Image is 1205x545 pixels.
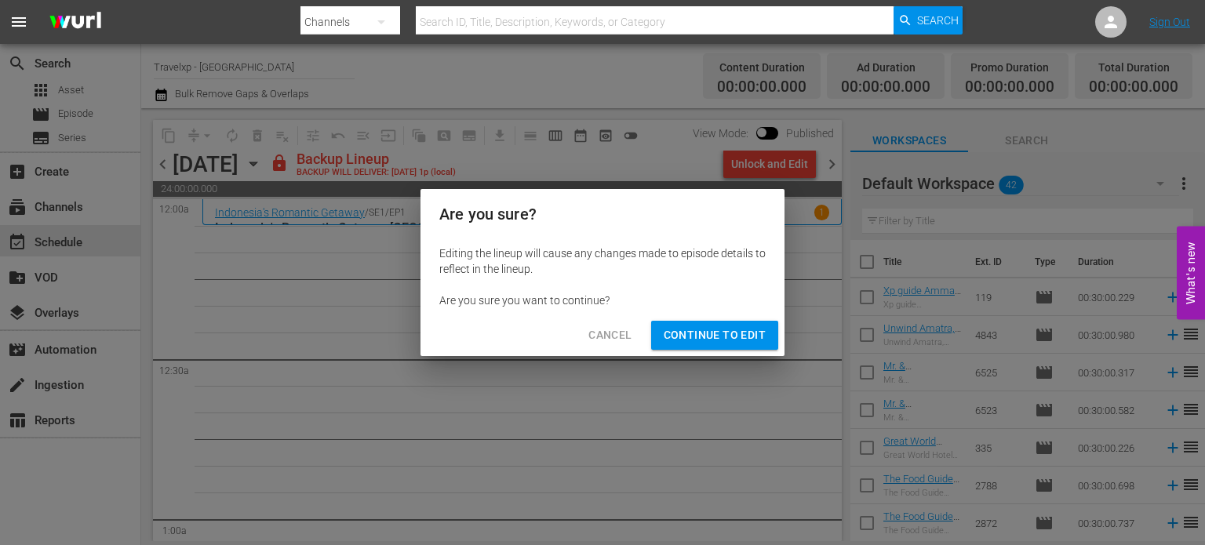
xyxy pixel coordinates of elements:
span: menu [9,13,28,31]
span: Continue to Edit [664,325,766,345]
a: Sign Out [1149,16,1190,28]
div: Editing the lineup will cause any changes made to episode details to reflect in the lineup. [439,245,766,277]
button: Continue to Edit [651,321,778,350]
button: Cancel [576,321,644,350]
span: Cancel [588,325,632,345]
h2: Are you sure? [439,202,766,227]
div: Are you sure you want to continue? [439,292,766,308]
img: ans4CAIJ8jUAAAAAAAAAAAAAAAAAAAAAAAAgQb4GAAAAAAAAAAAAAAAAAAAAAAAAJMjXAAAAAAAAAAAAAAAAAAAAAAAAgAT5G... [38,4,113,41]
button: Open Feedback Widget [1177,226,1205,319]
span: Search [917,6,959,35]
